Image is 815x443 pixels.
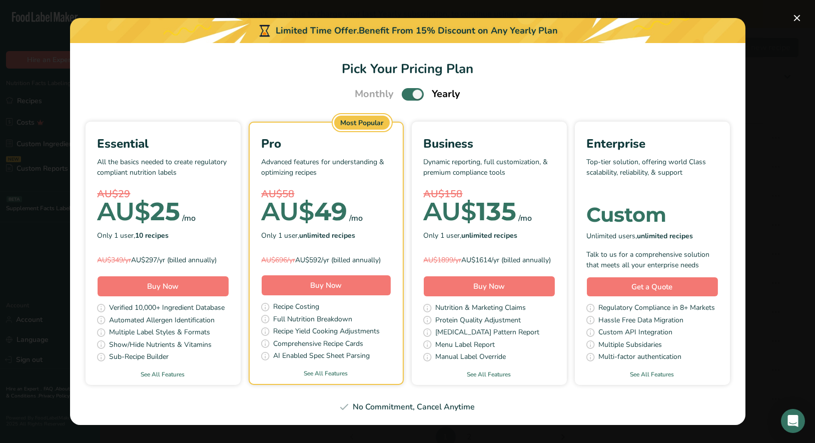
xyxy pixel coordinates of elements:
div: AU$592/yr (billed annually) [262,255,391,265]
div: No Commitment, Cancel Anytime [82,401,733,413]
span: Full Nutrition Breakdown [274,314,353,326]
b: 10 recipes [136,231,169,240]
div: Open Intercom Messenger [781,409,805,433]
div: AU$297/yr (billed annually) [98,255,229,265]
span: Yearly [432,87,460,102]
span: Buy Now [147,281,179,291]
div: Business [424,135,555,153]
span: Manual Label Override [436,351,506,364]
span: Buy Now [473,281,505,291]
span: Regulatory Compliance in 8+ Markets [599,302,715,315]
span: Protein Quality Adjustment [436,315,521,327]
span: Multiple Subsidaries [599,339,662,352]
b: unlimited recipes [300,231,356,240]
span: AU$ [262,196,315,227]
span: Recipe Costing [274,301,320,314]
a: See All Features [86,370,241,379]
b: unlimited recipes [462,231,518,240]
p: Dynamic reporting, full customization, & premium compliance tools [424,157,555,187]
div: Limited Time Offer. [70,18,745,43]
span: Multi-factor authentication [599,351,682,364]
div: 49 [262,202,348,222]
div: AU$29 [98,187,229,202]
span: Get a Quote [632,281,673,293]
span: Verified 10,000+ Ingredient Database [110,302,225,315]
div: Most Popular [334,116,390,130]
span: AU$1899/yr [424,255,462,265]
span: Multiple Label Styles & Formats [110,327,211,339]
span: AU$ [98,196,151,227]
div: AU$1614/yr (billed annually) [424,255,555,265]
span: Custom API Integration [599,327,673,339]
span: Only 1 user, [98,230,169,241]
button: Buy Now [262,275,391,295]
span: Sub-Recipe Builder [110,351,169,364]
div: Enterprise [587,135,718,153]
div: Pro [262,135,391,153]
p: Top-tier solution, offering world Class scalability, reliability, & support [587,157,718,187]
div: Essential [98,135,229,153]
span: Nutrition & Marketing Claims [436,302,526,315]
span: Show/Hide Nutrients & Vitamins [110,339,212,352]
div: 25 [98,202,181,222]
a: See All Features [250,369,403,378]
span: Menu Label Report [436,339,495,352]
b: unlimited recipes [637,231,693,241]
span: Monthly [355,87,394,102]
div: Custom [587,205,718,225]
span: AU$ [424,196,477,227]
span: Automated Allergen Identification [110,315,215,327]
span: Only 1 user, [262,230,356,241]
div: /mo [350,212,363,224]
span: Hassle Free Data Migration [599,315,684,327]
span: AI Enabled Spec Sheet Parsing [274,350,370,363]
p: All the basics needed to create regulatory compliant nutrition labels [98,157,229,187]
span: [MEDICAL_DATA] Pattern Report [436,327,540,339]
button: Buy Now [424,276,555,296]
div: /mo [519,212,532,224]
div: AU$158 [424,187,555,202]
a: See All Features [575,370,730,379]
span: AU$349/yr [98,255,132,265]
a: Get a Quote [587,277,718,297]
p: Advanced features for understanding & optimizing recipes [262,157,391,187]
span: Only 1 user, [424,230,518,241]
span: Buy Now [310,280,342,290]
div: Benefit From 15% Discount on Any Yearly Plan [359,24,558,38]
div: AU$58 [262,187,391,202]
div: Talk to us for a comprehensive solution that meets all your enterprise needs [587,249,718,270]
span: Unlimited users, [587,231,693,241]
h1: Pick Your Pricing Plan [82,59,733,79]
button: Buy Now [98,276,229,296]
span: AU$696/yr [262,255,296,265]
div: /mo [183,212,196,224]
span: Recipe Yield Cooking Adjustments [274,326,380,338]
span: Comprehensive Recipe Cards [274,338,364,351]
div: 135 [424,202,517,222]
a: See All Features [412,370,567,379]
